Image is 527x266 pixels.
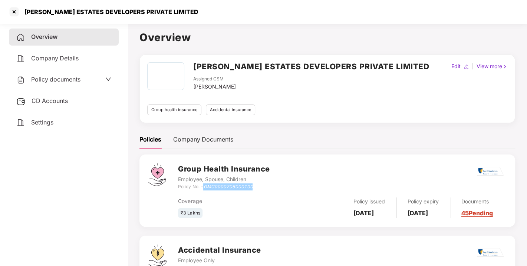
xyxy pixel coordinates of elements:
[408,209,428,217] b: [DATE]
[173,135,233,144] div: Company Documents
[16,33,25,42] img: svg+xml;base64,PHN2ZyB4bWxucz0iaHR0cDovL3d3dy53My5vcmcvMjAwMC9zdmciIHdpZHRoPSIyNCIgaGVpZ2h0PSIyNC...
[16,118,25,127] img: svg+xml;base64,PHN2ZyB4bWxucz0iaHR0cDovL3d3dy53My5vcmcvMjAwMC9zdmciIHdpZHRoPSIyNCIgaGVpZ2h0PSIyNC...
[450,62,462,70] div: Edit
[105,76,111,82] span: down
[31,76,80,83] span: Policy documents
[31,119,53,126] span: Settings
[16,76,25,84] img: svg+xml;base64,PHN2ZyB4bWxucz0iaHR0cDovL3d3dy53My5vcmcvMjAwMC9zdmciIHdpZHRoPSIyNCIgaGVpZ2h0PSIyNC...
[193,76,236,83] div: Assigned CSM
[178,208,202,218] div: ₹3 Lakhs
[470,62,475,70] div: |
[477,167,504,176] img: rsi.png
[408,197,439,206] div: Policy expiry
[31,33,57,40] span: Overview
[16,54,25,63] img: svg+xml;base64,PHN2ZyB4bWxucz0iaHR0cDovL3d3dy53My5vcmcvMjAwMC9zdmciIHdpZHRoPSIyNCIgaGVpZ2h0PSIyNC...
[16,97,26,106] img: svg+xml;base64,PHN2ZyB3aWR0aD0iMjUiIGhlaWdodD0iMjQiIHZpZXdCb3g9IjAgMCAyNSAyNCIgZmlsbD0ibm9uZSIgeG...
[178,175,270,183] div: Employee, Spouse, Children
[178,256,261,265] div: Employee Only
[139,29,515,46] h1: Overview
[147,104,201,115] div: Group health insurance
[461,209,493,217] a: 45 Pending
[477,248,504,257] img: rsi.png
[193,83,236,91] div: [PERSON_NAME]
[32,97,68,104] span: CD Accounts
[178,197,287,205] div: Coverage
[148,163,166,186] img: svg+xml;base64,PHN2ZyB4bWxucz0iaHR0cDovL3d3dy53My5vcmcvMjAwMC9zdmciIHdpZHRoPSI0Ny43MTQiIGhlaWdodD...
[464,64,469,69] img: editIcon
[193,60,429,73] h2: [PERSON_NAME] ESTATES DEVELOPERS PRIVATE LIMITED
[475,62,509,70] div: View more
[31,54,79,62] span: Company Details
[206,104,255,115] div: Accidental insurance
[502,64,507,69] img: rightIcon
[178,183,270,190] div: Policy No. -
[461,197,493,206] div: Documents
[203,184,253,189] i: GMC0000706000100
[353,197,385,206] div: Policy issued
[178,245,261,256] h3: Accidental Insurance
[353,209,374,217] b: [DATE]
[139,135,161,144] div: Policies
[178,163,270,175] h3: Group Health Insurance
[20,8,198,16] div: [PERSON_NAME] ESTATES DEVELOPERS PRIVATE LIMITED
